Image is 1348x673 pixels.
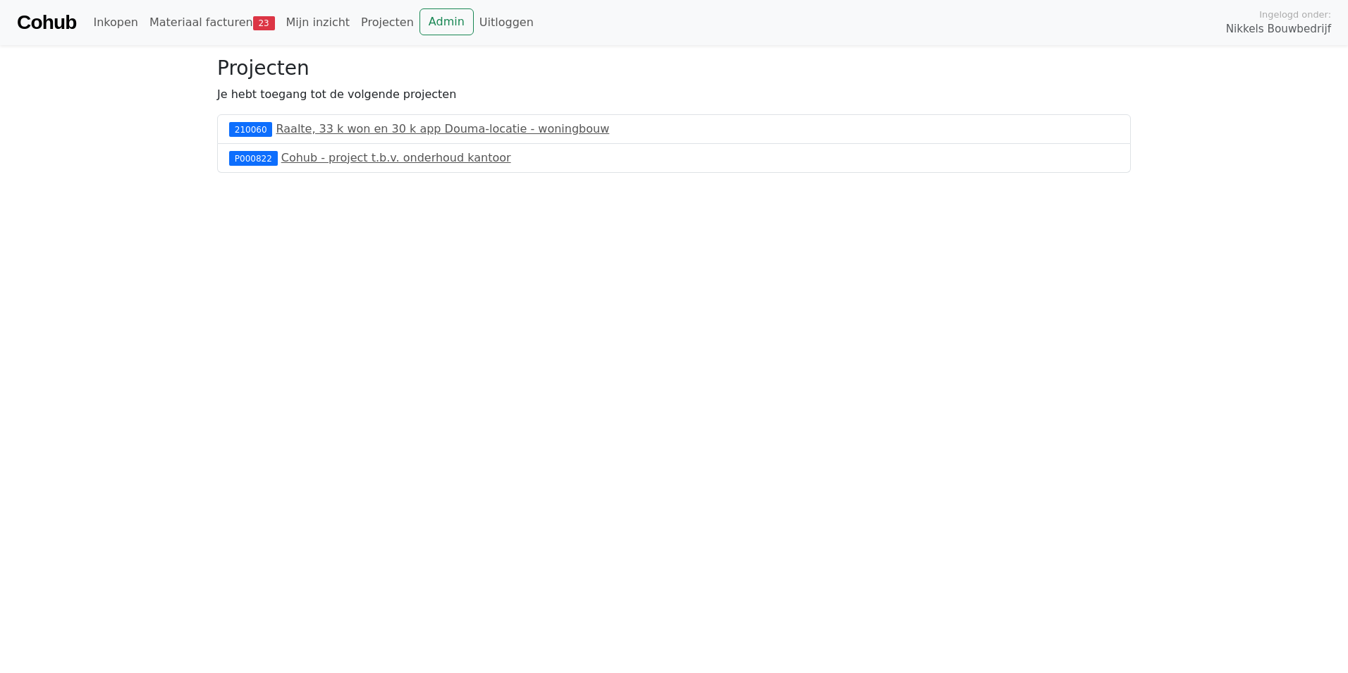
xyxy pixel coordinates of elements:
span: Nikkels Bouwbedrijf [1226,21,1331,37]
span: 23 [253,16,275,30]
a: Admin [419,8,474,35]
a: Cohub [17,6,76,40]
a: Projecten [355,8,419,37]
a: Raalte, 33 k won en 30 k app Douma-locatie - woningbouw [276,122,610,135]
a: Mijn inzicht [281,8,356,37]
span: Ingelogd onder: [1259,8,1331,21]
h3: Projecten [217,56,1131,80]
a: Inkopen [87,8,143,37]
p: Je hebt toegang tot de volgende projecten [217,86,1131,103]
a: Cohub - project t.b.v. onderhoud kantoor [281,151,511,164]
a: Uitloggen [474,8,539,37]
div: P000822 [229,151,278,165]
div: 210060 [229,122,272,136]
a: Materiaal facturen23 [144,8,281,37]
